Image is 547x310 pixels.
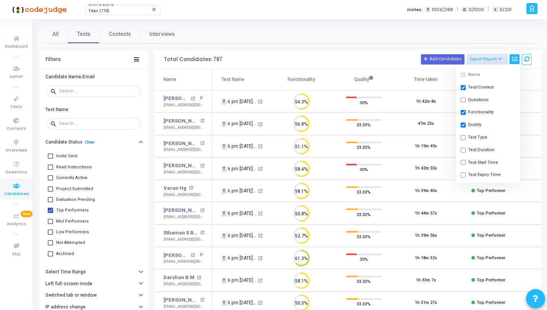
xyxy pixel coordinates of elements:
[163,214,204,220] div: [EMAIL_ADDRESS][DOMAIN_NAME]
[456,156,520,169] button: Test Start Time
[163,75,176,84] div: Name
[222,211,227,217] span: T
[163,274,194,281] a: Darshan B M
[45,281,92,287] h6: Left full-screen mode
[45,57,61,63] div: Filters
[222,255,257,262] div: 6 pm [DATE] - Titan Engineering Intern 2026
[212,69,270,90] th: Test Name
[500,6,511,13] span: 0/201
[163,252,188,259] a: [PERSON_NAME]
[200,208,204,213] mat-icon: open_in_new
[88,8,109,13] span: Titan (770)
[477,188,505,193] span: Top Performer
[200,119,204,123] mat-icon: open_in_new
[39,136,149,148] button: Candidate StatusClear
[222,144,227,150] span: T
[477,211,505,216] span: Top Performer
[200,141,204,145] mat-icon: open_in_new
[418,121,434,127] div: 47m 25s
[258,166,263,171] mat-icon: open_in_new
[109,30,131,38] span: Contests
[163,281,204,287] div: [EMAIL_ADDRESS][DOMAIN_NAME]
[200,95,203,102] span: P
[477,255,505,260] span: Top Performer
[456,106,520,119] button: Functionality
[56,206,89,215] span: Top Performers
[222,143,257,150] div: 6 pm [DATE] - Titan Engineering Intern 2026
[414,75,438,84] div: Time taken
[6,147,27,154] span: Interviews
[39,278,149,289] button: Left full-screen mode
[200,164,204,168] mat-icon: open_in_new
[163,117,198,125] a: [PERSON_NAME]
[258,189,263,194] mat-icon: open_in_new
[357,300,371,308] span: 33.33%
[432,6,453,13] span: 1003/2418
[200,231,204,235] mat-icon: open_in_new
[12,251,20,258] span: FAQ
[258,99,263,104] mat-icon: open_in_new
[56,238,85,247] span: Not Attempted
[415,210,437,217] div: 1h 44m 57s
[488,5,489,13] span: |
[222,255,227,262] span: T
[163,192,204,198] div: [EMAIL_ADDRESS][DOMAIN_NAME]
[163,304,204,310] div: [EMAIL_ADDRESS][DOMAIN_NAME]
[7,221,26,228] span: Analytics
[56,152,77,161] span: Invite Sent
[258,256,263,261] mat-icon: open_in_new
[163,296,198,304] a: [PERSON_NAME] C
[45,269,86,275] h6: Select Time Range
[222,277,257,284] div: 6 pm [DATE] - Titan Engineering Intern 2026
[415,165,437,172] div: 1h 42m 55s
[415,143,437,150] div: 1h 19m 49s
[357,144,371,151] span: 33.33%
[457,5,458,13] span: |
[222,166,227,172] span: T
[462,7,467,13] span: C
[456,119,520,131] button: Quality
[222,233,227,239] span: T
[469,6,484,13] span: 0/1000
[163,259,204,265] div: [EMAIL_ADDRESS][DOMAIN_NAME]
[45,304,86,310] h6: IP address change
[456,144,520,156] button: Test Duration
[163,147,204,153] div: [EMAIL_ADDRESS][DOMAIN_NAME]
[426,7,430,13] span: T
[222,278,227,284] span: T
[222,188,227,194] span: T
[222,300,227,306] span: T
[163,184,186,192] a: Varun Hg
[360,98,368,106] span: 30%
[421,54,464,64] button: Add Candidates
[56,217,89,226] span: Mid Performers
[50,88,59,95] mat-icon: search
[163,125,204,131] div: [EMAIL_ADDRESS][DOMAIN_NAME]
[416,277,436,284] div: 1h 33m 7s
[197,276,201,280] mat-icon: open_in_new
[189,186,193,190] mat-icon: open_in_new
[357,188,371,196] span: 33.33%
[360,255,368,263] span: 30%
[456,131,520,144] button: Test Type
[200,252,203,258] span: P
[5,44,28,50] span: Dashboard
[56,228,89,237] span: Low Performers
[415,300,437,306] div: 1h 31m 27s
[149,30,175,38] span: Interviews
[222,299,257,306] div: 6 pm [DATE] - Titan Engineering Intern 2026
[357,121,371,129] span: 33.33%
[4,191,29,197] span: Candidates
[45,139,83,145] h6: Candidate Status
[52,30,59,38] span: All
[163,237,204,242] div: [EMAIL_ADDRESS][DOMAIN_NAME]
[258,233,263,238] mat-icon: open_in_new
[10,74,23,80] span: Admin
[415,255,437,262] div: 1h 18m 32s
[222,98,257,105] div: 6 pm [DATE] - Titan Engineering Intern 2026
[222,99,227,105] span: T
[56,195,95,204] span: Evaluation Pending
[456,181,520,194] button: Time Taken
[39,71,149,83] button: Candidate Name/Email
